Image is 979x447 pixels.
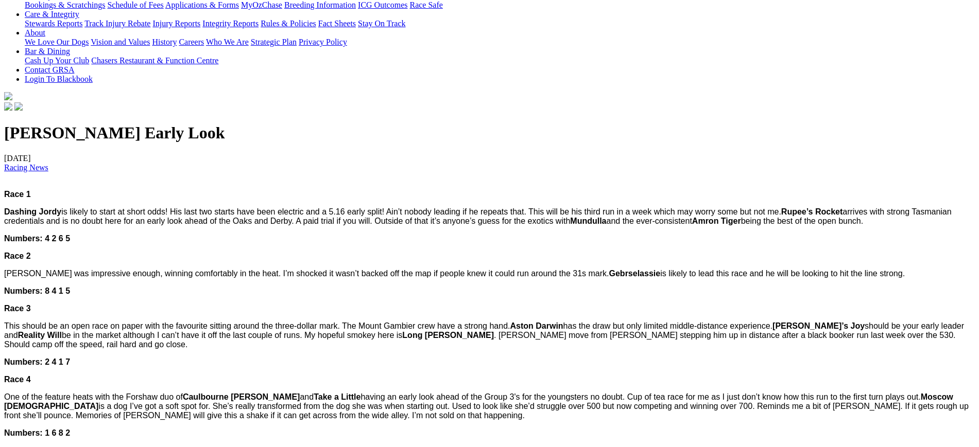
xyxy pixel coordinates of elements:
strong: Moscow [DEMOGRAPHIC_DATA] [4,392,953,410]
a: Care & Integrity [25,10,79,19]
a: Racing News [4,163,48,172]
a: Bookings & Scratchings [25,1,105,9]
a: Login To Blackbook [25,75,93,83]
a: Race Safe [409,1,442,9]
a: Careers [179,38,204,46]
a: Applications & Forms [165,1,239,9]
div: Care & Integrity [25,19,975,28]
span: [PERSON_NAME] was impressive enough, winning comfortably in the heat. I’m shocked it wasn’t backe... [4,269,905,278]
span: [DATE] [4,154,48,172]
a: We Love Our Dogs [25,38,89,46]
span: One of the feature heats with the Forshaw duo of and having an early look ahead of the Group 3's ... [4,392,969,420]
a: Privacy Policy [299,38,347,46]
strong: Aston Darwin [510,321,563,330]
strong: Take a Little [314,392,360,401]
span: This should be an open race on paper with the favourite sitting around the three-dollar mark. The... [4,321,964,349]
span: Numbers: 4 2 6 5 [4,234,70,243]
a: Schedule of Fees [107,1,163,9]
a: Stay On Track [358,19,405,28]
a: Vision and Values [91,38,150,46]
strong: Gebrselassie [609,269,661,278]
a: Who We Are [206,38,249,46]
a: Injury Reports [152,19,200,28]
a: About [25,28,45,37]
div: About [25,38,975,47]
span: Race 4 [4,375,31,384]
a: Stewards Reports [25,19,82,28]
strong: Caulbourne [PERSON_NAME] [183,392,300,401]
a: Strategic Plan [251,38,297,46]
a: Integrity Reports [202,19,259,28]
strong: [PERSON_NAME]’s Joy [772,321,865,330]
div: Industry [25,1,975,10]
span: Numbers: 1 6 8 2 [4,428,70,437]
span: Race 2 [4,252,31,260]
a: Breeding Information [284,1,356,9]
strong: Amron Tiger [692,217,741,225]
a: ICG Outcomes [358,1,407,9]
a: MyOzChase [241,1,282,9]
a: Track Injury Rebate [84,19,150,28]
h1: [PERSON_NAME] Early Look [4,123,975,142]
span: is likely to start at short odds! His last two starts have been electric and a 5.16 early split! ... [4,207,952,225]
span: Numbers: 8 4 1 5 [4,287,70,295]
a: Cash Up Your Club [25,56,89,65]
strong: Reality Will [18,331,62,339]
strong: Dashing Jordy [4,207,61,216]
span: Race 3 [4,304,31,313]
a: History [152,38,177,46]
span: Numbers: 2 4 1 7 [4,357,70,366]
div: Bar & Dining [25,56,975,65]
a: Chasers Restaurant & Function Centre [91,56,218,65]
img: facebook.svg [4,102,12,111]
strong: Long [PERSON_NAME] [402,331,494,339]
a: Fact Sheets [318,19,356,28]
a: Bar & Dining [25,47,70,56]
a: Contact GRSA [25,65,74,74]
span: Race 1 [4,190,31,199]
a: Rules & Policies [261,19,316,28]
img: logo-grsa-white.png [4,92,12,100]
strong: Rupee’s Rocket [781,207,843,216]
img: twitter.svg [14,102,23,111]
strong: Mundulla [570,217,606,225]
